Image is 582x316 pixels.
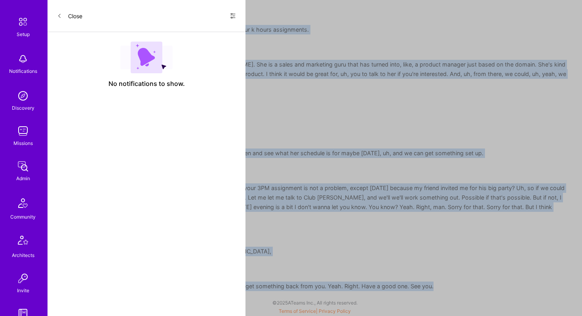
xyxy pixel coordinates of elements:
img: Invite [15,270,31,286]
div: Missions [13,139,33,147]
img: Community [13,194,32,213]
span: No notifications to show. [108,80,185,88]
button: Close [57,10,82,22]
img: Architects [13,232,32,251]
div: Setup [17,30,30,38]
img: admin teamwork [15,158,31,174]
div: Architects [12,251,34,259]
img: bell [15,51,31,67]
img: empty [120,42,173,73]
div: Community [10,213,36,221]
img: setup [15,13,31,30]
div: Invite [17,286,29,295]
img: discovery [15,88,31,104]
div: Discovery [12,104,34,112]
img: teamwork [15,123,31,139]
div: Admin [16,174,30,183]
div: Notifications [9,67,37,75]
